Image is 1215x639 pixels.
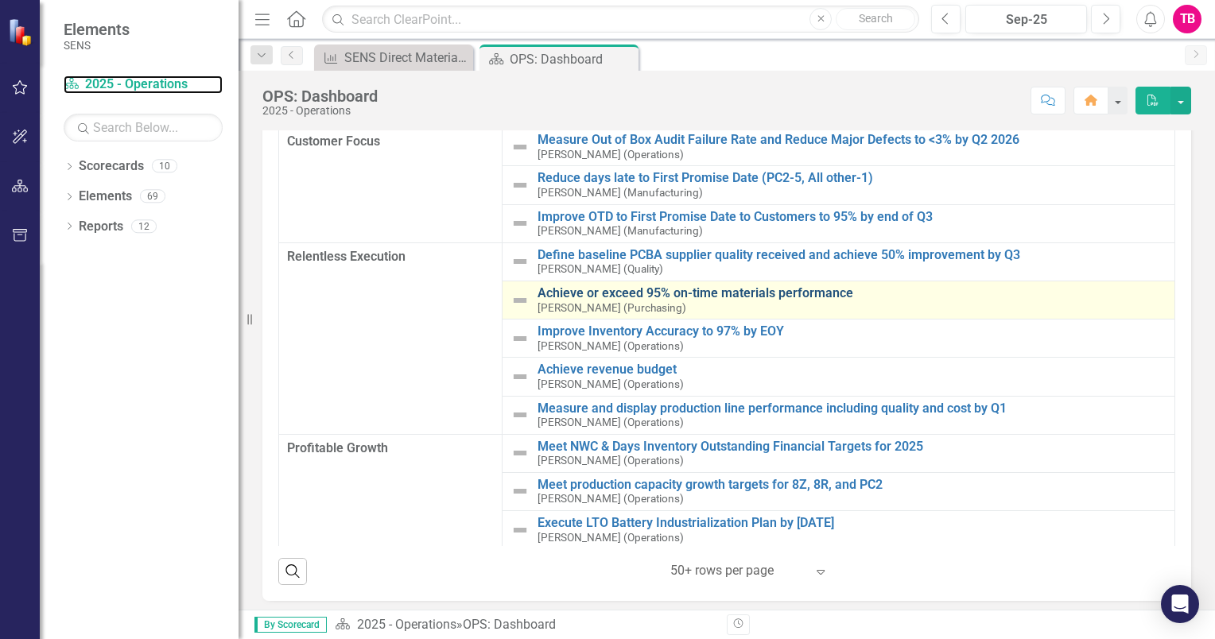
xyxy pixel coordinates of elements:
[510,214,530,233] img: Not Defined
[64,39,130,52] small: SENS
[538,493,684,505] small: [PERSON_NAME] (Operations)
[318,48,469,68] a: SENS Direct Material Vendor Avg Days Late
[287,440,494,458] span: Profitable Growth
[79,188,132,206] a: Elements
[1173,5,1201,33] button: TB
[538,378,684,390] small: [PERSON_NAME] (Operations)
[287,248,494,266] span: Relentless Execution
[503,166,1175,204] td: Double-Click to Edit Right Click for Context Menu
[510,405,530,424] img: Not Defined
[510,521,530,540] img: Not Defined
[538,416,684,428] small: [PERSON_NAME] (Operations)
[463,617,556,632] div: OPS: Dashboard
[64,114,223,141] input: Search Below...
[538,440,1166,454] a: Meet NWC & Days Inventory Outstanding Financial Targets for 2025
[538,455,684,467] small: [PERSON_NAME] (Operations)
[538,362,1166,377] a: Achieve revenue budget
[79,157,144,176] a: Scorecards
[538,324,1166,339] a: Improve Inventory Accuracy to 97% by EOY
[357,617,456,632] a: 2025 - Operations
[510,252,530,271] img: Not Defined
[510,137,530,157] img: Not Defined
[503,281,1175,319] td: Double-Click to Edit Right Click for Context Menu
[152,160,177,173] div: 10
[538,171,1166,185] a: Reduce days late to First Promise Date (PC2-5, All other-1)
[262,87,378,105] div: OPS: Dashboard
[965,5,1087,33] button: Sep-25
[262,105,378,117] div: 2025 - Operations
[503,204,1175,242] td: Double-Click to Edit Right Click for Context Menu
[79,218,123,236] a: Reports
[64,76,223,94] a: 2025 - Operations
[503,472,1175,510] td: Double-Click to Edit Right Click for Context Menu
[538,133,1166,147] a: Measure Out of Box Audit Failure Rate and Reduce Major Defects to <3% by Q2 2026
[322,6,919,33] input: Search ClearPoint...
[510,176,530,195] img: Not Defined
[538,149,684,161] small: [PERSON_NAME] (Operations)
[538,302,686,314] small: [PERSON_NAME] (Purchasing)
[538,187,703,199] small: [PERSON_NAME] (Manufacturing)
[538,401,1166,416] a: Measure and display production line performance including quality and cost by Q1
[510,443,530,463] img: Not Defined
[335,616,715,634] div: »
[538,225,703,237] small: [PERSON_NAME] (Manufacturing)
[287,133,494,151] span: Customer Focus
[538,340,684,352] small: [PERSON_NAME] (Operations)
[503,358,1175,396] td: Double-Click to Edit Right Click for Context Menu
[344,48,469,68] div: SENS Direct Material Vendor Avg Days Late
[538,516,1166,530] a: Execute LTO Battery Industrialization Plan by [DATE]
[538,210,1166,224] a: Improve OTD to First Promise Date to Customers to 95% by end of Q3
[1161,585,1199,623] div: Open Intercom Messenger
[8,18,36,46] img: ClearPoint Strategy
[64,20,130,39] span: Elements
[538,286,1166,300] a: Achieve or exceed 95% on-time materials performance
[538,263,663,275] small: [PERSON_NAME] (Quality)
[140,190,165,203] div: 69
[131,219,157,233] div: 12
[510,49,635,69] div: OPS: Dashboard
[538,478,1166,492] a: Meet production capacity growth targets for 8Z, 8R, and PC2
[503,128,1175,166] td: Double-Click to Edit Right Click for Context Menu
[254,617,327,633] span: By Scorecard
[510,482,530,501] img: Not Defined
[971,10,1081,29] div: Sep-25
[503,511,1175,549] td: Double-Click to Edit Right Click for Context Menu
[538,532,684,544] small: [PERSON_NAME] (Operations)
[538,248,1166,262] a: Define baseline PCBA supplier quality received and achieve 50% improvement by Q3
[859,12,893,25] span: Search
[836,8,915,30] button: Search
[510,291,530,310] img: Not Defined
[503,242,1175,281] td: Double-Click to Edit Right Click for Context Menu
[510,367,530,386] img: Not Defined
[503,396,1175,434] td: Double-Click to Edit Right Click for Context Menu
[510,329,530,348] img: Not Defined
[503,319,1175,358] td: Double-Click to Edit Right Click for Context Menu
[503,434,1175,472] td: Double-Click to Edit Right Click for Context Menu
